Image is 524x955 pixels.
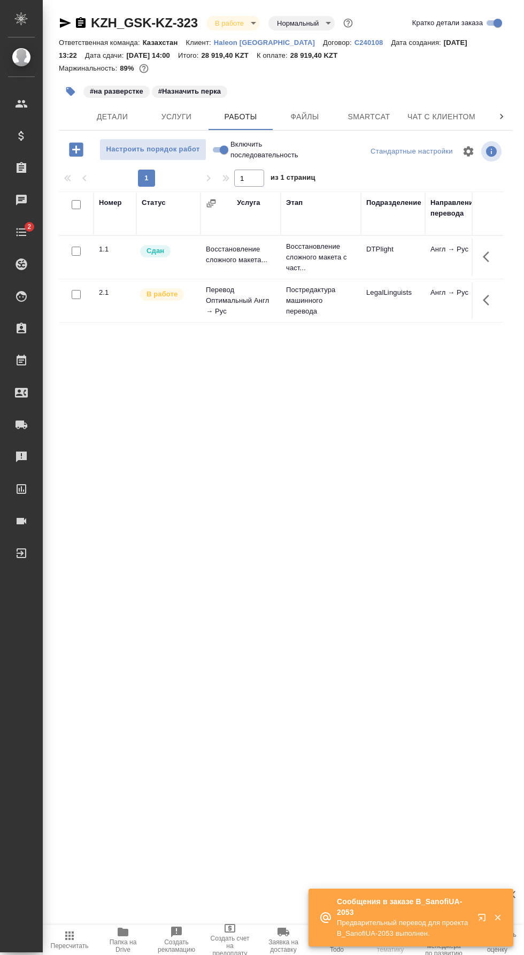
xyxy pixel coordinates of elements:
[99,197,122,208] div: Номер
[361,239,425,276] td: DTPlight
[186,39,213,47] p: Клиент:
[215,110,266,124] span: Работы
[90,86,143,97] p: #на разверстке
[237,197,260,208] div: Услуга
[481,141,504,162] span: Посмотреть информацию
[212,19,247,28] button: В работе
[407,110,475,124] span: Чат с клиентом
[368,143,456,160] div: split button
[21,221,37,232] span: 2
[355,37,391,47] a: С240108
[201,279,281,322] td: Перевод Оптимальный Англ → Рус
[61,139,91,161] button: Добавить работу
[59,64,120,72] p: Маржинальность:
[214,37,323,47] a: Haleon [GEOGRAPHIC_DATA]
[178,51,201,59] p: Итого:
[201,51,257,59] p: 28 919,40 KZT
[355,39,391,47] p: С240108
[82,86,151,95] span: на разверстке
[425,282,489,319] td: Англ → Рус
[391,39,443,47] p: Дата создания:
[201,239,281,276] td: Восстановление сложного макета...
[51,942,89,950] span: Пересчитать
[257,51,290,59] p: К оплате:
[143,39,186,47] p: Казахстан
[425,239,489,276] td: Англ → Рус
[150,925,203,955] button: Создать рекламацию
[156,938,197,953] span: Создать рекламацию
[158,86,221,97] p: #Назначить перка
[290,51,346,59] p: 28 919,40 KZT
[286,285,356,317] p: Постредактура машинного перевода
[337,896,471,918] p: Сообщения в заказе B_SanofiUA-2053
[3,219,40,246] a: 2
[87,110,138,124] span: Детали
[471,907,497,933] button: Открыть в новой вкладке
[366,197,421,208] div: Подразделение
[142,197,166,208] div: Статус
[206,16,260,30] div: В работе
[203,925,257,955] button: Создать счет на предоплату
[126,51,178,59] p: [DATE] 14:00
[263,938,304,953] span: Заявка на доставку
[151,110,202,124] span: Услуги
[96,925,150,955] button: Папка на Drive
[214,39,323,47] p: Haleon [GEOGRAPHIC_DATA]
[74,17,87,29] button: Скопировать ссылку
[274,19,322,28] button: Нормальный
[147,289,178,300] p: В работе
[85,51,126,59] p: Дата сдачи:
[412,18,483,28] span: Кратко детали заказа
[43,925,96,955] button: Пересчитать
[103,938,143,953] span: Папка на Drive
[476,244,502,270] button: Здесь прячутся важные кнопки
[139,244,195,258] div: Менеджер проверил работу исполнителя, передает ее на следующий этап
[99,244,131,255] div: 1.1
[361,282,425,319] td: LegalLinguists
[147,246,164,256] p: Сдан
[257,925,310,955] button: Заявка на доставку
[430,197,484,219] div: Направление перевода
[59,39,143,47] p: Ответственная команда:
[99,139,206,161] button: Настроить порядок работ
[341,16,355,30] button: Доп статусы указывают на важность/срочность заказа
[343,110,395,124] span: Smartcat
[323,39,355,47] p: Договор:
[476,287,502,313] button: Здесь прячутся важные кнопки
[206,198,217,209] button: Сгруппировать
[137,62,151,75] button: 470.00 RUB; 0.00 KZT;
[279,110,330,124] span: Файлы
[59,17,72,29] button: Скопировать ссылку для ЯМессенджера
[139,287,195,302] div: Исполнитель выполняет работу
[268,16,335,30] div: В работе
[151,86,228,95] span: Назначить перка
[99,287,131,298] div: 2.1
[456,139,481,164] span: Настроить таблицу
[120,64,136,72] p: 89%
[91,16,198,30] a: KZH_GSK-KZ-323
[271,171,315,187] span: из 1 страниц
[286,241,356,273] p: Восстановление сложного макета с част...
[286,197,303,208] div: Этап
[59,80,82,103] button: Добавить тэг
[487,913,508,922] button: Закрыть
[337,918,471,939] p: Предварительный перевод для проекта B_SanofiUA-2053 выполнен.
[105,143,201,156] span: Настроить порядок работ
